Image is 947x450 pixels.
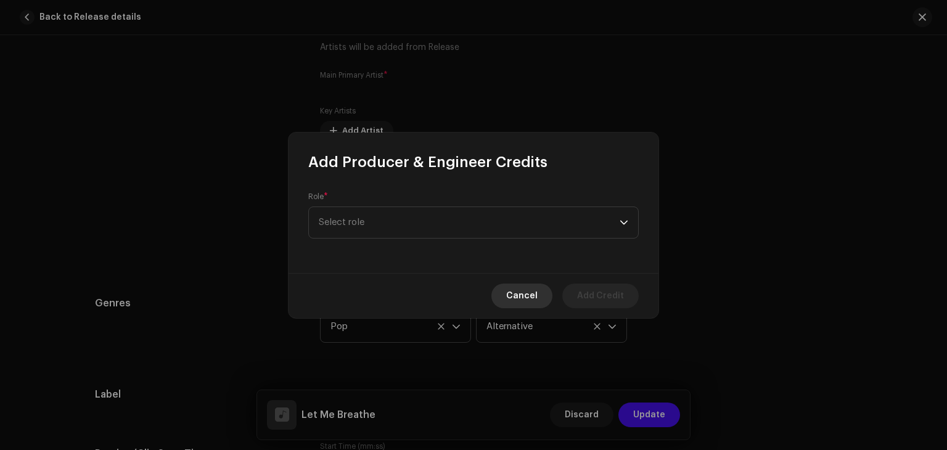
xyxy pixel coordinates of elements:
[506,284,538,308] span: Cancel
[308,152,547,172] span: Add Producer & Engineer Credits
[319,207,620,238] span: Select role
[620,207,628,238] div: dropdown trigger
[577,284,624,308] span: Add Credit
[562,284,639,308] button: Add Credit
[308,192,328,202] label: Role
[491,284,552,308] button: Cancel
